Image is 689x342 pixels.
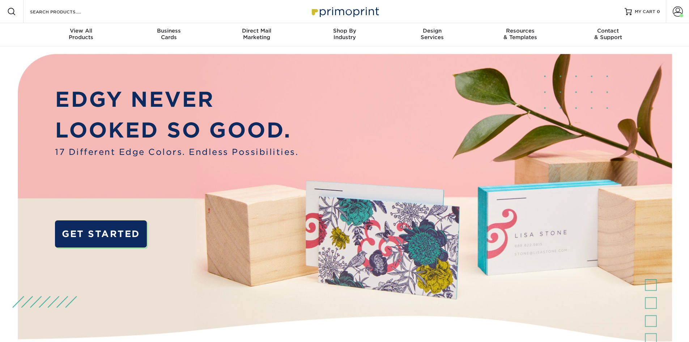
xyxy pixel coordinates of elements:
span: View All [37,28,125,34]
span: MY CART [635,9,655,15]
span: Design [388,28,476,34]
span: 17 Different Edge Colors. Endless Possibilities. [55,146,298,158]
div: Cards [125,28,213,41]
span: Direct Mail [213,28,301,34]
a: View AllProducts [37,23,125,46]
p: EDGY NEVER [55,84,298,115]
span: Resources [476,28,564,34]
img: Primoprint [309,4,381,19]
div: Industry [301,28,388,41]
a: Direct MailMarketing [213,23,301,46]
div: Products [37,28,125,41]
span: Business [125,28,213,34]
a: GET STARTED [55,220,146,248]
a: BusinessCards [125,23,213,46]
div: & Templates [476,28,564,41]
div: Marketing [213,28,301,41]
div: Services [388,28,476,41]
a: Contact& Support [564,23,652,46]
div: & Support [564,28,652,41]
span: Contact [564,28,652,34]
span: 0 [657,9,660,14]
span: Shop By [301,28,388,34]
p: LOOKED SO GOOD. [55,115,298,146]
a: DesignServices [388,23,476,46]
a: Shop ByIndustry [301,23,388,46]
input: SEARCH PRODUCTS..... [29,7,100,16]
a: Resources& Templates [476,23,564,46]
